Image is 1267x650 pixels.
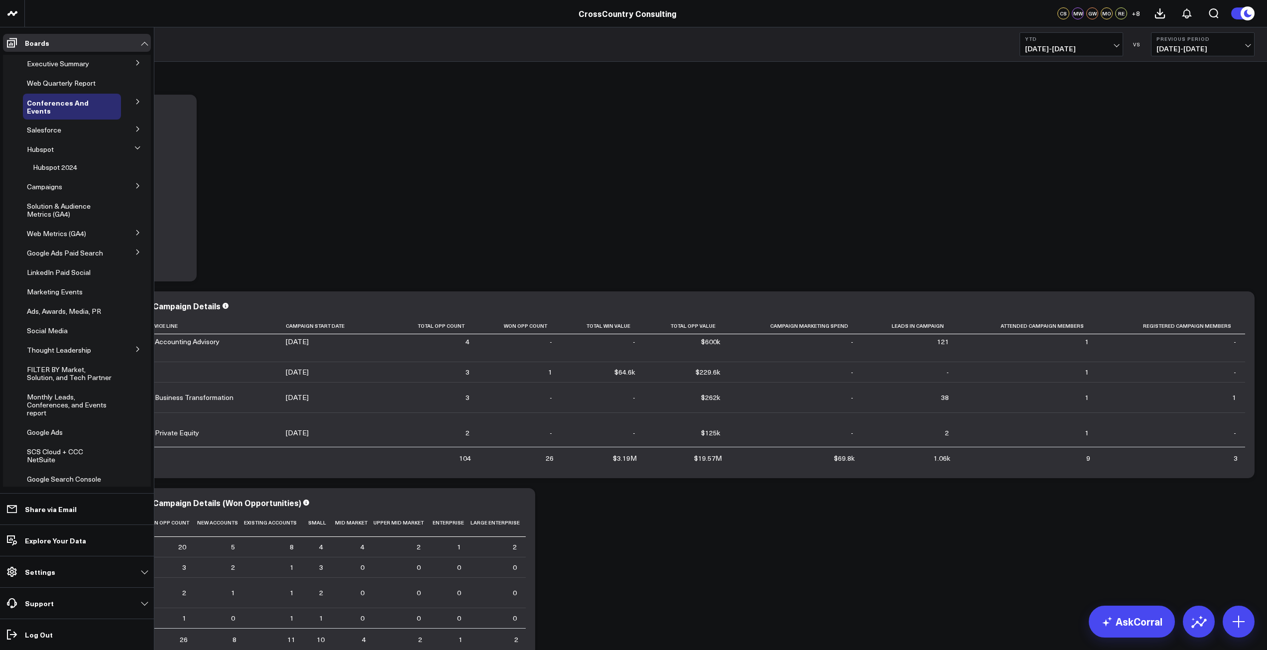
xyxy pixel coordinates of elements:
[514,635,518,645] div: 2
[231,562,235,572] div: 2
[182,588,186,598] div: 2
[1085,428,1089,438] div: 1
[513,613,517,623] div: 0
[27,201,91,219] span: Solution & Audience Metrics (GA4)
[1057,7,1069,19] div: CS
[373,515,430,537] th: Upper Mid Market
[319,613,323,623] div: 1
[27,307,101,315] a: Ads, Awards, Media, PR
[941,392,949,402] div: 38
[27,267,91,277] span: LinkedIn Paid Social
[290,613,294,623] div: 1
[182,562,186,572] div: 3
[614,367,635,377] div: $64.6k
[1130,7,1142,19] button: +8
[633,392,635,402] div: -
[144,318,286,334] th: Service Line
[1156,36,1249,42] b: Previous Period
[548,367,552,377] div: 1
[27,327,68,335] a: Social Media
[27,125,61,134] span: Salesforce
[933,453,950,463] div: 1.06k
[958,318,1098,334] th: Attended Campaign Members
[459,635,462,645] div: 1
[1098,318,1245,334] th: Registered Campaign Members
[27,229,86,238] span: Web Metrics (GA4)
[418,635,422,645] div: 2
[27,145,54,153] a: Hubspot
[3,626,151,644] a: Log Out
[417,588,421,598] div: 0
[27,79,96,87] a: Web Quarterly Report
[25,599,54,607] p: Support
[27,288,83,296] a: Marketing Events
[578,8,677,19] a: CrossCountry Consulting
[457,542,461,552] div: 1
[195,515,243,537] th: New Accounts
[290,542,294,552] div: 8
[1025,45,1118,53] span: [DATE] - [DATE]
[457,562,461,572] div: 0
[457,613,461,623] div: 0
[287,635,295,645] div: 11
[290,588,294,598] div: 1
[1085,367,1089,377] div: 1
[513,542,517,552] div: 2
[701,392,720,402] div: $262k
[465,392,469,402] div: 3
[1115,7,1127,19] div: RE
[360,542,364,552] div: 4
[1025,36,1118,42] b: YTD
[178,542,186,552] div: 20
[27,306,101,316] span: Ads, Awards, Media, PR
[695,367,720,377] div: $229.6k
[286,318,391,334] th: Campaign Start Date
[232,635,236,645] div: 8
[550,392,552,402] div: -
[231,613,235,623] div: 0
[1234,428,1236,438] div: -
[362,635,366,645] div: 4
[27,268,91,276] a: LinkedIn Paid Social
[851,392,853,402] div: -
[417,562,421,572] div: 0
[332,515,373,537] th: Mid Market
[27,98,89,116] span: Conferences And Events
[1085,337,1089,347] div: 1
[937,337,949,347] div: 121
[457,588,461,598] div: 0
[27,60,89,68] a: Executive Summary
[286,367,309,377] div: [DATE]
[862,318,958,334] th: Leads In Campaign
[633,337,635,347] div: -
[478,318,561,334] th: Won Opp Count
[1234,367,1236,377] div: -
[286,392,309,402] div: [DATE]
[303,515,332,537] th: Small
[27,447,83,464] span: SCS Cloud + CCC NetSuite
[27,392,107,417] span: Monthly Leads, Conferences, and Events report
[27,230,86,238] a: Web Metrics (GA4)
[851,337,853,347] div: -
[45,497,301,508] div: CONFERENCES • 2025MKT Campaign Details (Won Opportunities)
[317,635,325,645] div: 10
[1132,10,1140,17] span: + 8
[25,505,77,513] p: Share via Email
[290,562,294,572] div: 1
[701,337,720,347] div: $600k
[360,613,364,623] div: 0
[27,144,54,154] span: Hubspot
[319,588,323,598] div: 2
[27,78,96,88] span: Web Quarterly Report
[1089,606,1175,638] a: AskCorral
[27,365,112,382] span: FILTER BY Market, Solution, and Tech Partner
[1086,7,1098,19] div: GW
[513,562,517,572] div: 0
[729,318,862,334] th: Campaign Marketing Spend
[1072,7,1084,19] div: MW
[27,346,91,354] a: Thought Leadership
[945,428,949,438] div: 2
[25,568,55,576] p: Settings
[27,182,62,191] span: Campaigns
[1156,45,1249,53] span: [DATE] - [DATE]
